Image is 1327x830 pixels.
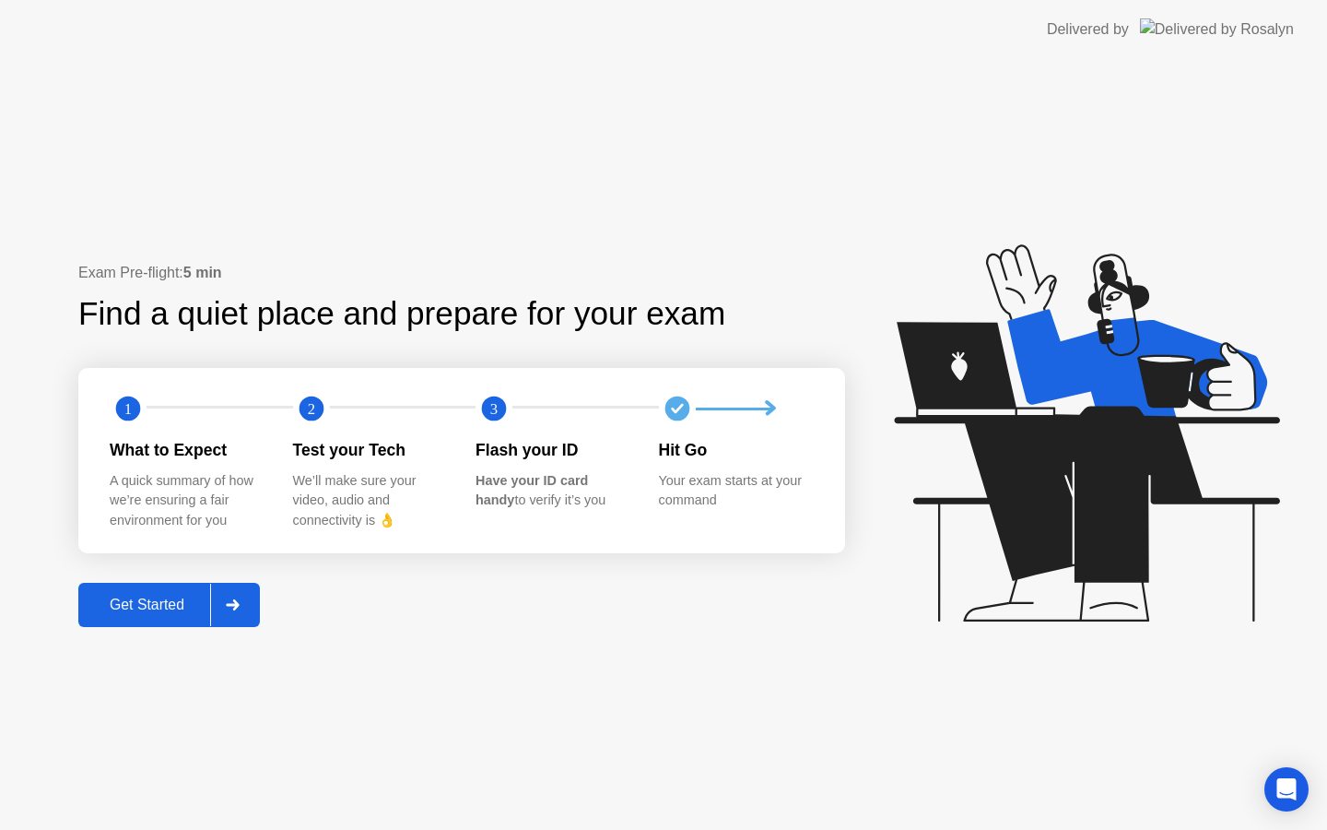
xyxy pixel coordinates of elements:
[78,290,728,338] div: Find a quiet place and prepare for your exam
[293,471,447,531] div: We’ll make sure your video, audio and connectivity is 👌
[293,438,447,462] div: Test your Tech
[110,471,264,531] div: A quick summary of how we’re ensuring a fair environment for you
[659,471,813,511] div: Your exam starts at your command
[476,471,629,511] div: to verify it’s you
[124,400,132,418] text: 1
[490,400,498,418] text: 3
[78,262,845,284] div: Exam Pre-flight:
[84,597,210,613] div: Get Started
[110,438,264,462] div: What to Expect
[1140,18,1294,40] img: Delivered by Rosalyn
[659,438,813,462] div: Hit Go
[476,473,588,508] b: Have your ID card handy
[1264,767,1309,812] div: Open Intercom Messenger
[78,583,260,627] button: Get Started
[476,438,629,462] div: Flash your ID
[307,400,314,418] text: 2
[1047,18,1129,41] div: Delivered by
[183,265,222,280] b: 5 min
